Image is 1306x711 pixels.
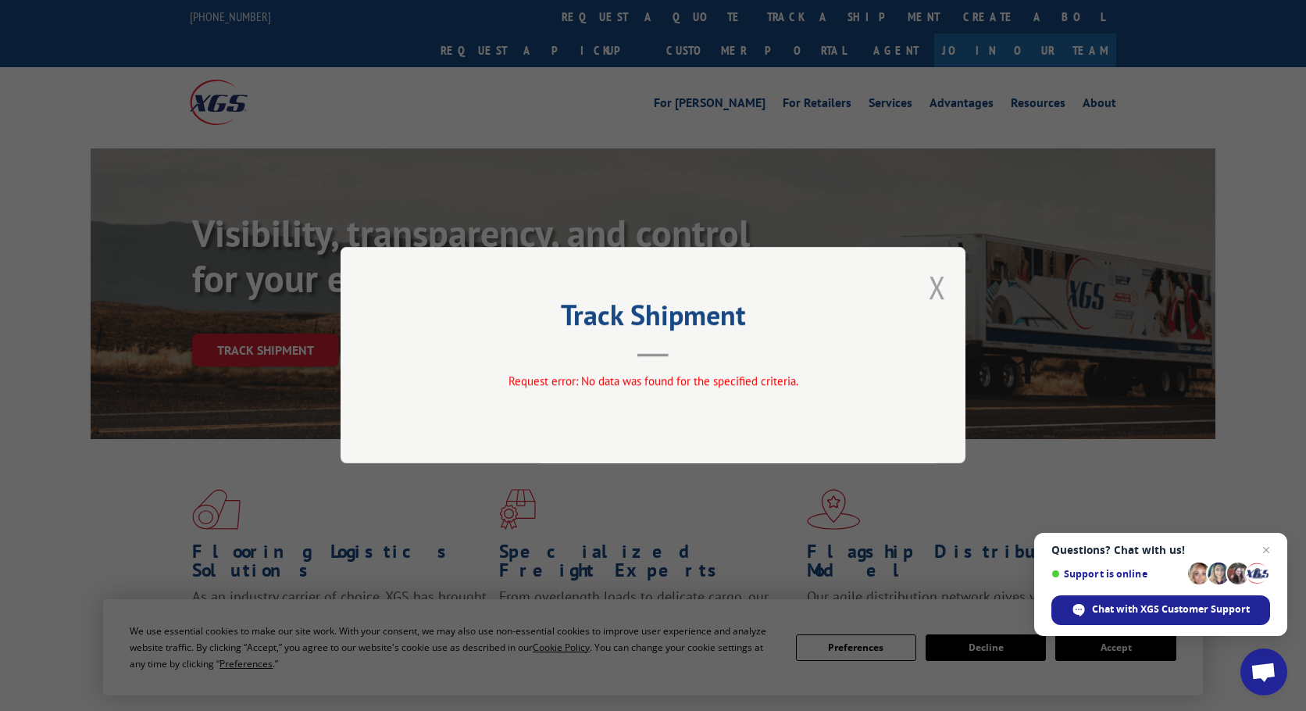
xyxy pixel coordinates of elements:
[1240,648,1287,695] div: Open chat
[929,266,946,308] button: Close modal
[1051,544,1270,556] span: Questions? Chat with us!
[1092,602,1250,616] span: Chat with XGS Customer Support
[1051,595,1270,625] div: Chat with XGS Customer Support
[508,374,798,389] span: Request error: No data was found for the specified criteria.
[1051,568,1183,580] span: Support is online
[419,304,887,334] h2: Track Shipment
[1257,541,1276,559] span: Close chat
